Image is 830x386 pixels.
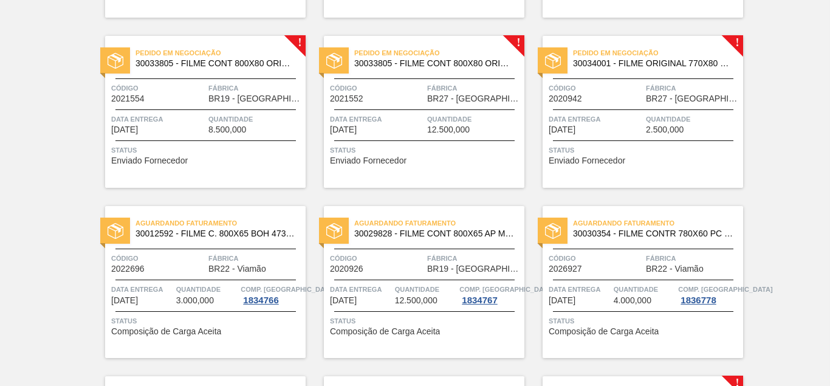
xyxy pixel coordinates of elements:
[330,156,406,165] span: Enviado Fornecedor
[208,264,266,274] span: BR22 - Viamão
[111,94,145,103] span: 2021554
[549,296,575,305] span: 11/10/2025
[459,283,554,295] span: Comp. Carga
[573,217,743,229] span: Aguardando Faturamento
[176,296,214,305] span: 3.000,000
[354,229,515,238] span: 30029828 - FILME CONT 800X65 AP MP 473 C12 429
[330,94,363,103] span: 2021552
[111,144,303,156] span: Status
[427,94,521,103] span: BR27 - Nova Minas
[524,206,743,358] a: statusAguardando Faturamento30030354 - FILME CONTR 780X60 PC LT350 NIV24Código2026927FábricaBR22 ...
[646,94,740,103] span: BR27 - Nova Minas
[573,47,743,59] span: Pedido em Negociação
[573,229,733,238] span: 30030354 - FILME CONTR 780X60 PC LT350 NIV24
[111,315,303,327] span: Status
[549,327,659,336] span: Composição de Carga Aceita
[459,295,499,305] div: 1834767
[108,53,123,69] img: status
[427,252,521,264] span: Fábrica
[111,296,138,305] span: 04/10/2025
[330,252,424,264] span: Código
[111,113,205,125] span: Data entrega
[241,295,281,305] div: 1834766
[208,125,246,134] span: 8.500,000
[208,113,303,125] span: Quantidade
[306,36,524,188] a: !statusPedido em Negociação30033805 - FILME CONT 800X80 ORIG 473 MP C12 429Código2021552FábricaBR...
[354,217,524,229] span: Aguardando Faturamento
[87,206,306,358] a: statusAguardando Faturamento30012592 - FILME C. 800X65 BOH 473ML C12 429Código2022696FábricaBR22 ...
[208,94,303,103] span: BR19 - Nova Rio
[549,94,582,103] span: 2020942
[573,59,733,68] span: 30034001 - FILME ORIGINAL 770X80 350X12 MP
[549,283,611,295] span: Data entrega
[354,47,524,59] span: Pedido em Negociação
[678,283,772,295] span: Comp. Carga
[427,264,521,274] span: BR19 - Nova Rio
[427,113,521,125] span: Quantidade
[330,125,357,134] span: 01/10/2025
[111,252,205,264] span: Código
[330,113,424,125] span: Data entrega
[678,295,718,305] div: 1836778
[208,252,303,264] span: Fábrica
[326,223,342,239] img: status
[549,315,740,327] span: Status
[208,82,303,94] span: Fábrica
[135,47,306,59] span: Pedido em Negociação
[330,315,521,327] span: Status
[427,125,470,134] span: 12.500,000
[549,144,740,156] span: Status
[135,217,306,229] span: Aguardando Faturamento
[549,156,625,165] span: Enviado Fornecedor
[241,283,303,305] a: Comp. [GEOGRAPHIC_DATA]1834766
[111,264,145,274] span: 2022696
[524,36,743,188] a: !statusPedido em Negociação30034001 - FILME ORIGINAL 770X80 350X12 MPCódigo2020942FábricaBR27 - [...
[176,283,238,295] span: Quantidade
[646,113,740,125] span: Quantidade
[549,113,643,125] span: Data entrega
[549,82,643,94] span: Código
[111,125,138,134] span: 01/10/2025
[545,53,561,69] img: status
[108,223,123,239] img: status
[614,283,676,295] span: Quantidade
[427,82,521,94] span: Fábrica
[135,229,296,238] span: 30012592 - FILME C. 800X65 BOH 473ML C12 429
[330,327,440,336] span: Composição de Carga Aceita
[354,59,515,68] span: 30033805 - FILME CONT 800X80 ORIG 473 MP C12 429
[111,82,205,94] span: Código
[241,283,335,295] span: Comp. Carga
[646,252,740,264] span: Fábrica
[330,283,392,295] span: Data entrega
[111,283,173,295] span: Data entrega
[395,296,437,305] span: 12.500,000
[549,252,643,264] span: Código
[306,206,524,358] a: statusAguardando Faturamento30029828 - FILME CONT 800X65 AP MP 473 C12 429Código2020926FábricaBR1...
[545,223,561,239] img: status
[646,125,684,134] span: 2.500,000
[646,264,704,274] span: BR22 - Viamão
[135,59,296,68] span: 30033805 - FILME CONT 800X80 ORIG 473 MP C12 429
[87,36,306,188] a: !statusPedido em Negociação30033805 - FILME CONT 800X80 ORIG 473 MP C12 429Código2021554FábricaBR...
[549,264,582,274] span: 2026927
[549,125,575,134] span: 02/10/2025
[330,82,424,94] span: Código
[330,264,363,274] span: 2020926
[111,156,188,165] span: Enviado Fornecedor
[395,283,457,295] span: Quantidade
[330,144,521,156] span: Status
[646,82,740,94] span: Fábrica
[459,283,521,305] a: Comp. [GEOGRAPHIC_DATA]1834767
[326,53,342,69] img: status
[678,283,740,305] a: Comp. [GEOGRAPHIC_DATA]1836778
[614,296,651,305] span: 4.000,000
[111,327,221,336] span: Composição de Carga Aceita
[330,296,357,305] span: 10/10/2025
